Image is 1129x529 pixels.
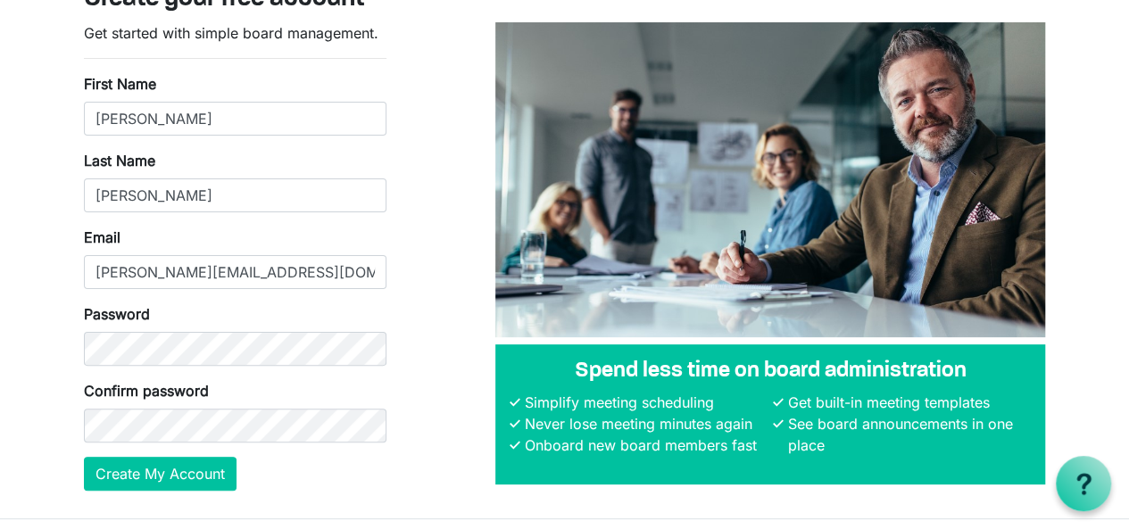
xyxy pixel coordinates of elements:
[520,413,768,434] li: Never lose meeting minutes again
[520,392,768,413] li: Simplify meeting scheduling
[783,392,1031,413] li: Get built-in meeting templates
[84,457,237,491] button: Create My Account
[520,434,768,456] li: Onboard new board members fast
[84,380,209,401] label: Confirm password
[783,413,1031,456] li: See board announcements in one place
[84,73,156,95] label: First Name
[510,359,1031,384] h4: Spend less time on board administration
[495,22,1045,337] img: A photograph of board members sitting at a table
[84,227,120,248] label: Email
[84,24,378,42] span: Get started with simple board management.
[84,303,150,325] label: Password
[84,150,155,171] label: Last Name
